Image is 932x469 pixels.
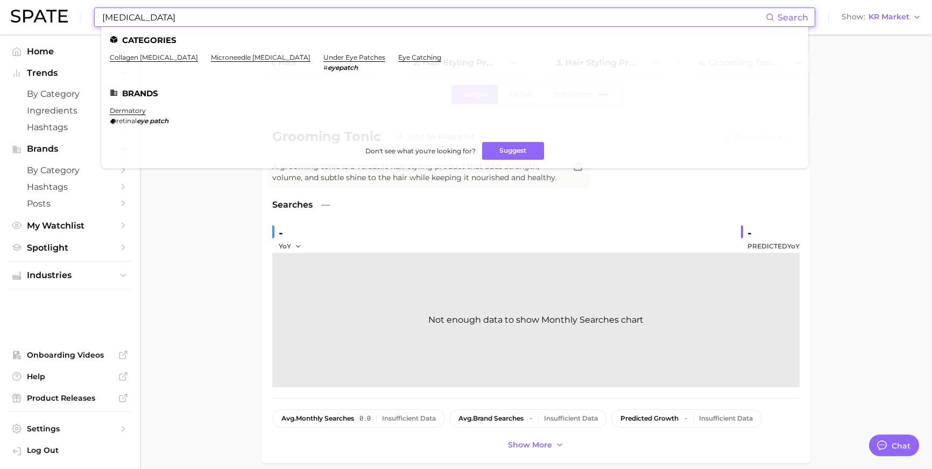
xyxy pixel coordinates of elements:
[279,224,309,241] div: -
[150,117,168,125] em: patch
[27,198,113,209] span: Posts
[11,10,68,23] img: SPATE
[842,14,865,20] span: Show
[27,424,113,434] span: Settings
[27,105,113,116] span: Ingredients
[110,53,198,61] a: collagen [MEDICAL_DATA]
[611,409,762,428] button: predicted growth-Insufficient Data
[279,240,302,253] button: YoY
[281,415,354,422] span: monthly searches
[9,179,131,195] a: Hashtags
[27,271,113,280] span: Industries
[787,242,800,250] span: YoY
[27,221,113,231] span: My Watchlist
[27,46,113,56] span: Home
[27,445,123,455] span: Log Out
[9,267,131,283] button: Industries
[9,43,131,60] a: Home
[458,414,473,422] abbr: average
[27,243,113,253] span: Spotlight
[9,119,131,136] a: Hashtags
[137,117,148,125] em: eye
[449,409,607,428] button: avg.brand searches-Insufficient Data
[272,198,313,211] span: Searches
[684,415,688,422] span: -
[211,53,310,61] a: microneedle [MEDICAL_DATA]
[9,217,131,234] a: My Watchlist
[699,415,753,422] div: Insufficient Data
[281,414,296,422] abbr: average
[9,390,131,406] a: Product Releases
[398,53,441,61] a: eye catching
[9,442,131,460] a: Log out. Currently logged in with e-mail doyeon@spate.nyc.
[9,421,131,437] a: Settings
[365,147,476,155] span: Don't see what you're looking for?
[27,68,113,78] span: Trends
[27,89,113,99] span: by Category
[508,440,552,450] span: Show more
[321,198,330,211] span: —
[544,415,598,422] div: Insufficient Data
[272,253,800,387] div: Not enough data to show Monthly Searches chart
[272,161,565,183] span: A grooming tonic is a versatile hair styling product that adds strength, volume, and subtle shine...
[272,409,445,428] button: avg.monthly searches0.0Insufficient Data
[328,63,358,72] em: eyepatch
[382,415,436,422] div: Insufficient Data
[9,86,131,102] a: by Category
[620,415,679,422] span: predicted growth
[869,14,909,20] span: KR Market
[110,89,800,98] li: Brands
[458,415,524,422] span: brand searches
[9,239,131,256] a: Spotlight
[110,106,146,115] a: dermatory
[9,102,131,119] a: Ingredients
[110,35,800,45] li: Categories
[839,10,924,24] button: ShowKR Market
[9,347,131,363] a: Onboarding Videos
[323,53,385,61] a: under eye patches
[482,142,544,160] button: Suggest
[27,122,113,132] span: Hashtags
[505,438,567,452] button: Show more
[747,240,800,253] span: Predicted
[27,350,113,360] span: Onboarding Videos
[9,162,131,179] a: by Category
[27,372,113,381] span: Help
[9,368,131,385] a: Help
[323,63,328,72] span: #
[116,117,137,125] span: retinal
[279,241,291,251] span: YoY
[529,415,533,422] span: -
[778,12,808,23] span: Search
[9,65,131,81] button: Trends
[27,393,113,403] span: Product Releases
[101,8,766,26] input: Search here for a brand, industry, or ingredient
[27,144,113,154] span: Brands
[747,224,800,241] div: -
[9,141,131,157] button: Brands
[359,415,371,422] span: 0.0
[27,165,113,175] span: by Category
[9,195,131,212] a: Posts
[27,182,113,192] span: Hashtags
